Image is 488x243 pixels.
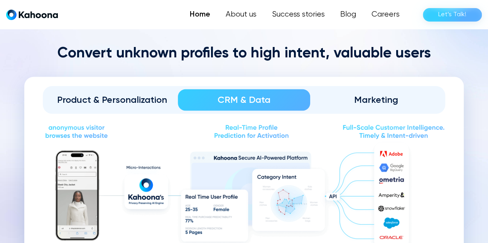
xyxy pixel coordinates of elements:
[57,94,167,106] div: Product & Personalization
[24,45,464,63] h2: Convert unknown profiles to high intent, valuable users
[182,7,218,22] a: Home
[364,7,407,22] a: Careers
[218,7,264,22] a: About us
[6,9,58,20] a: home
[264,7,333,22] a: Success stories
[189,94,299,106] div: CRM & Data
[321,94,431,106] div: Marketing
[423,8,482,22] a: Let’s Talk!
[438,8,466,21] div: Let’s Talk!
[333,7,364,22] a: Blog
